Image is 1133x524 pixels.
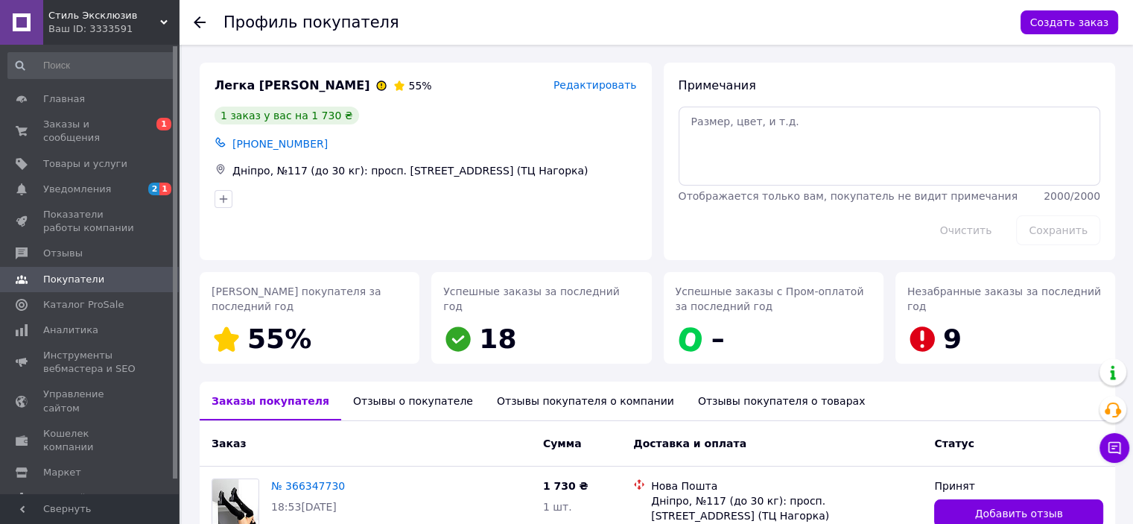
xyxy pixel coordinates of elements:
[676,285,864,312] span: Успешные заказы с Пром-оплатой за последний год
[711,323,725,354] span: –
[943,323,962,354] span: 9
[443,285,620,312] span: Успешные заказы за последний год
[48,9,160,22] span: Стиль Эксклюзив
[1044,190,1100,202] span: 2000 / 2000
[679,78,756,92] span: Примечания
[43,388,138,414] span: Управление сайтом
[341,382,485,420] div: Отзывы о покупателе
[43,247,83,260] span: Отзывы
[48,22,179,36] div: Ваш ID: 3333591
[975,506,1063,521] span: Добавить отзыв
[43,118,138,145] span: Заказы и сообщения
[215,78,369,95] span: Легка [PERSON_NAME]
[43,349,138,376] span: Инструменты вебмастера и SEO
[159,183,171,195] span: 1
[543,480,588,492] span: 1 730 ₴
[215,107,359,124] div: 1 заказ у вас на 1 730 ₴
[907,285,1101,312] span: Незабранные заказы за последний год
[229,160,640,181] div: Дніпро, №117 (до 30 кг): просп. [STREET_ADDRESS] (ТЦ Нагорка)
[485,382,686,420] div: Отзывы покупателя о компании
[679,190,1018,202] span: Отображается только вам, покупатель не видит примечания
[148,183,160,195] span: 2
[223,13,399,31] h1: Профиль покупателя
[43,491,98,505] span: Настройки
[543,501,572,513] span: 1 шт.
[43,208,138,235] span: Показатели работы компании
[1021,10,1118,34] button: Создать заказ
[686,382,877,420] div: Отзывы покупателя о товарах
[43,157,127,171] span: Товары и услуги
[43,427,138,454] span: Кошелек компании
[212,438,246,449] span: Заказ
[271,480,345,492] a: № 366347730
[247,323,311,354] span: 55%
[43,273,104,286] span: Покупатели
[194,15,206,30] div: Вернуться назад
[232,138,328,150] span: [PHONE_NUMBER]
[200,382,341,420] div: Заказы покупателя
[43,298,124,312] span: Каталог ProSale
[934,479,1103,493] div: Принят
[43,323,98,337] span: Аналитика
[1099,433,1129,463] button: Чат с покупателем
[212,285,381,312] span: [PERSON_NAME] покупателя за последний год
[156,118,171,130] span: 1
[934,438,974,449] span: Статус
[651,493,922,523] div: Дніпро, №117 (до 30 кг): просп. [STREET_ADDRESS] (ТЦ Нагорка)
[553,79,637,91] span: Редактировать
[408,80,431,92] span: 55%
[43,466,81,479] span: Маркет
[633,438,746,449] span: Доставка и оплата
[43,183,111,196] span: Уведомления
[43,92,85,106] span: Главная
[271,501,337,513] span: 18:53[DATE]
[479,323,516,354] span: 18
[7,52,176,79] input: Поиск
[651,479,922,493] div: Нова Пошта
[543,438,582,449] span: Сумма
